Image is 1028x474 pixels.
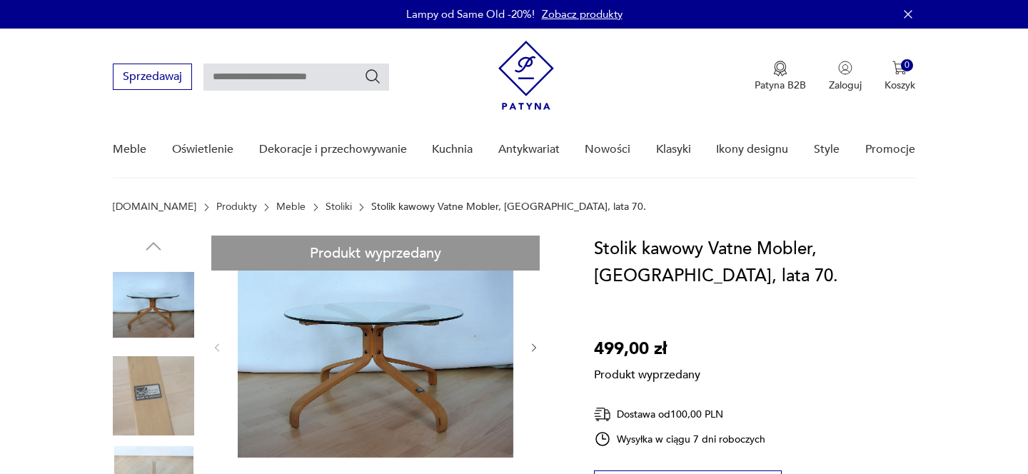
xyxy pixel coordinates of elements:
[371,201,646,213] p: Stolik kawowy Vatne Mobler, [GEOGRAPHIC_DATA], lata 70.
[259,122,407,177] a: Dekoracje i przechowywanie
[829,79,862,92] p: Zaloguj
[542,7,623,21] a: Zobacz produkty
[594,405,765,423] div: Dostawa od 100,00 PLN
[326,201,352,213] a: Stoliki
[885,79,915,92] p: Koszyk
[885,61,915,92] button: 0Koszyk
[113,64,192,90] button: Sprzedawaj
[216,201,257,213] a: Produkty
[814,122,840,177] a: Style
[594,236,914,290] h1: Stolik kawowy Vatne Mobler, [GEOGRAPHIC_DATA], lata 70.
[892,61,907,75] img: Ikona koszyka
[364,68,381,85] button: Szukaj
[113,201,196,213] a: [DOMAIN_NAME]
[594,363,700,383] p: Produkt wyprzedany
[755,79,806,92] p: Patyna B2B
[829,61,862,92] button: Zaloguj
[755,61,806,92] a: Ikona medaluPatyna B2B
[656,122,691,177] a: Klasyki
[594,430,765,448] div: Wysyłka w ciągu 7 dni roboczych
[276,201,306,213] a: Meble
[432,122,473,177] a: Kuchnia
[498,122,560,177] a: Antykwariat
[594,336,700,363] p: 499,00 zł
[113,122,146,177] a: Meble
[716,122,788,177] a: Ikony designu
[755,61,806,92] button: Patyna B2B
[113,73,192,83] a: Sprzedawaj
[594,405,611,423] img: Ikona dostawy
[901,59,913,71] div: 0
[865,122,915,177] a: Promocje
[585,122,630,177] a: Nowości
[773,61,787,76] img: Ikona medalu
[838,61,852,75] img: Ikonka użytkownika
[406,7,535,21] p: Lampy od Same Old -20%!
[498,41,554,110] img: Patyna - sklep z meblami i dekoracjami vintage
[172,122,233,177] a: Oświetlenie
